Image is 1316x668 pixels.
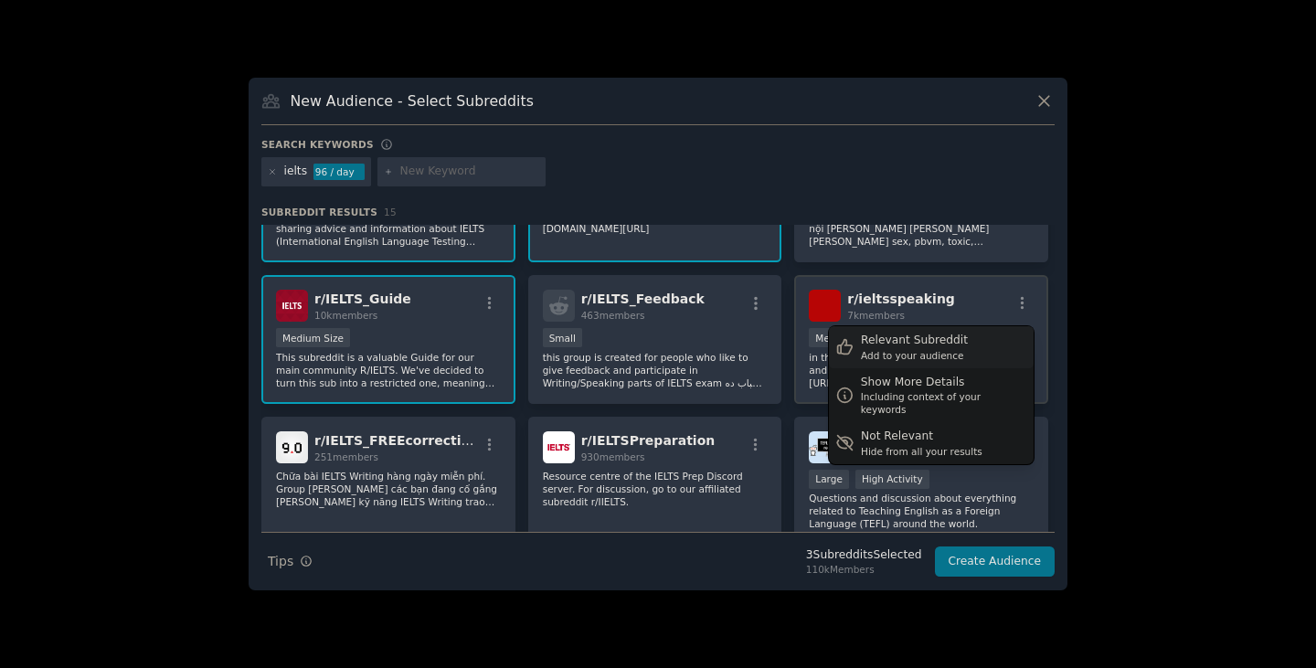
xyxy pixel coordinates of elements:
span: 251 members [314,451,378,462]
p: this group is created for people who like to give feedback and participate in Writing/Speaking pa... [543,351,768,389]
p: This subreddit is a valuable Guide for our main community R/IELTS. We've decided to turn this sub... [276,351,501,389]
p: This subreddit is for asking questions and sharing advice and information about IELTS (Internatio... [276,209,501,248]
p: Hello vOzers! Nội [PERSON_NAME]: cấm các nội [PERSON_NAME] [PERSON_NAME] [PERSON_NAME] sex, pbvm,... [809,209,1034,248]
span: r/ IELTS_Feedback [581,292,705,306]
div: 96 / day [313,164,365,180]
button: Create Audience [935,546,1056,578]
div: Including context of your keywords [861,390,1027,416]
img: ieltsspeaking [809,290,841,322]
span: 7k members [847,310,905,321]
div: Not Relevant [861,429,982,445]
button: Tips [261,546,319,578]
div: Relevant Subreddit [861,333,968,349]
div: Hide from all your results [861,445,982,458]
h3: Search keywords [261,138,374,151]
span: r/ ieltsspeaking [847,292,955,306]
div: Medium Size [276,328,350,347]
img: IELTSPreparation [543,431,575,463]
div: Small [543,328,582,347]
div: Add to your audience [861,349,968,362]
span: 10k members [314,310,377,321]
span: 463 members [581,310,645,321]
input: New Keyword [400,164,539,180]
span: 930 members [581,451,645,462]
div: 3 Subreddit s Selected [806,547,922,564]
img: TEFL [809,431,841,463]
div: Large [809,470,849,489]
span: r/ IELTS_FREEcorrection [314,433,479,448]
p: Resource centre of the IELTS Prep Discord server. For discussion, go to our affiliated subreddit ... [543,470,768,508]
div: 110k Members [806,563,922,576]
img: IELTS_FREEcorrection [276,431,308,463]
span: 15 [384,207,397,217]
img: IELTS_Guide [276,290,308,322]
span: Subreddit Results [261,206,377,218]
p: in this subreddit, you can introduce yourself and indicate your previous speaking score. [URL][DO... [809,351,1034,389]
span: r/ IELTS_Guide [314,292,411,306]
span: Tips [268,552,293,571]
p: Chữa bài IELTS Writing hàng ngày miễn phí. Group [PERSON_NAME] các bạn đang cố gắng [PERSON_NAME]... [276,470,501,508]
div: ielts [284,164,308,180]
div: Medium Size [809,328,883,347]
div: High Activity [855,470,929,489]
h3: New Audience - Select Subreddits [291,91,534,111]
div: Show More Details [861,375,1027,391]
p: Questions and discussion about everything related to Teaching English as a Foreign Language (TEFL... [809,492,1034,530]
span: r/ IELTSPreparation [581,433,716,448]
